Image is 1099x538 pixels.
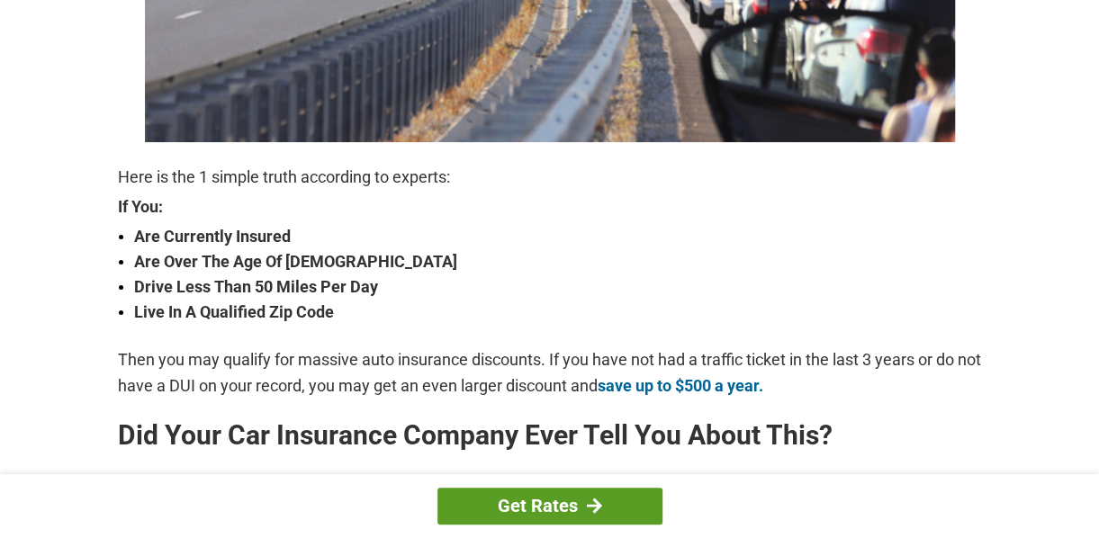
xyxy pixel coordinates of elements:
[118,199,982,215] strong: If You:
[437,488,662,525] a: Get Rates
[598,376,763,395] a: save up to $500 a year.
[118,421,982,450] h2: Did Your Car Insurance Company Ever Tell You About This?
[118,165,982,190] p: Here is the 1 simple truth according to experts:
[134,224,982,249] strong: Are Currently Insured
[134,274,982,300] strong: Drive Less Than 50 Miles Per Day
[118,472,982,523] p: Probably not, since the insurance companies prefer you not to be aware of such savings. They coun...
[134,249,982,274] strong: Are Over The Age Of [DEMOGRAPHIC_DATA]
[118,347,982,398] p: Then you may qualify for massive auto insurance discounts. If you have not had a traffic ticket i...
[134,300,982,325] strong: Live In A Qualified Zip Code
